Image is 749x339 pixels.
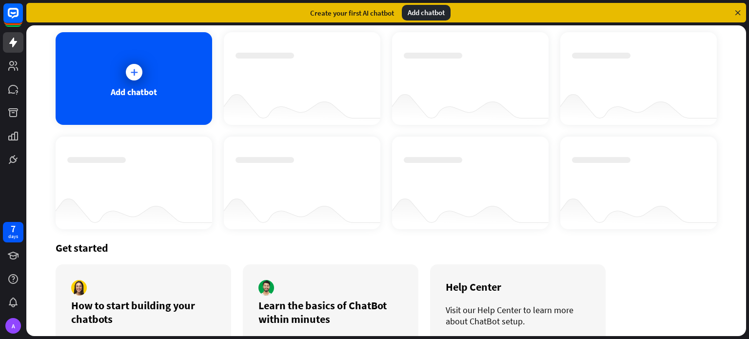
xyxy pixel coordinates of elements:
div: Get started [56,241,717,255]
div: Help Center [446,280,590,294]
div: Visit our Help Center to learn more about ChatBot setup. [446,304,590,327]
button: Open LiveChat chat widget [8,4,37,33]
div: Add chatbot [111,86,157,98]
div: Add chatbot [402,5,451,20]
a: 7 days [3,222,23,242]
div: Create your first AI chatbot [310,8,394,18]
div: A [5,318,21,334]
div: Learn the basics of ChatBot within minutes [258,299,403,326]
img: author [258,280,274,296]
div: days [8,233,18,240]
div: 7 [11,224,16,233]
div: How to start building your chatbots [71,299,216,326]
img: author [71,280,87,296]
